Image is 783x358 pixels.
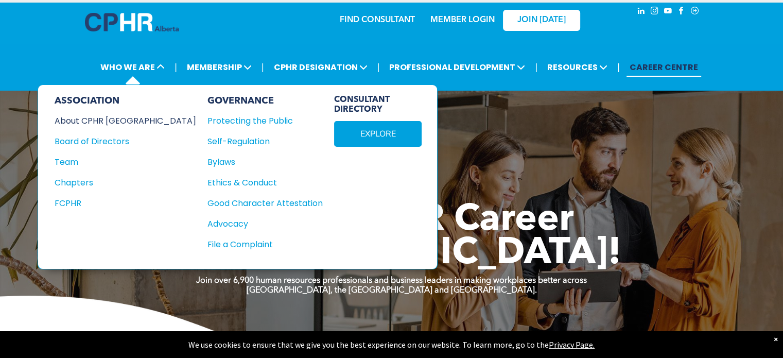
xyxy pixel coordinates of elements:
span: RESOURCES [544,58,611,77]
li: | [175,57,177,78]
div: Advocacy [207,217,311,230]
div: Self-Regulation [207,135,311,148]
div: GOVERNANCE [207,95,323,107]
a: Ethics & Conduct [207,176,323,189]
div: Chapters [55,176,182,189]
a: File a Complaint [207,238,323,251]
div: Ethics & Conduct [207,176,311,189]
strong: [GEOGRAPHIC_DATA], the [GEOGRAPHIC_DATA] and [GEOGRAPHIC_DATA]. [247,286,537,295]
div: Team [55,156,182,168]
a: JOIN [DATE] [503,10,580,31]
div: Dismiss notification [774,334,778,344]
a: Social network [689,5,701,19]
span: CPHR DESIGNATION [271,58,371,77]
a: Board of Directors [55,135,196,148]
div: Board of Directors [55,135,182,148]
div: ASSOCIATION [55,95,196,107]
img: A blue and white logo for cp alberta [85,13,179,31]
div: Good Character Attestation [207,197,311,210]
a: youtube [663,5,674,19]
span: JOIN [DATE] [517,15,566,25]
span: MEMBERSHIP [184,58,255,77]
a: Bylaws [207,156,323,168]
a: linkedin [636,5,647,19]
span: CONSULTANT DIRECTORY [334,95,422,115]
a: FCPHR [55,197,196,210]
a: Chapters [55,176,196,189]
div: FCPHR [55,197,182,210]
li: | [377,57,380,78]
li: | [535,57,537,78]
div: Protecting the Public [207,114,311,127]
a: Protecting the Public [207,114,323,127]
div: Bylaws [207,156,311,168]
a: About CPHR [GEOGRAPHIC_DATA] [55,114,196,127]
strong: Join over 6,900 human resources professionals and business leaders in making workplaces better ac... [196,277,587,285]
a: Good Character Attestation [207,197,323,210]
a: FIND CONSULTANT [340,16,415,24]
span: WHO WE ARE [97,58,168,77]
a: Self-Regulation [207,135,323,148]
a: CAREER CENTRE [627,58,701,77]
a: Team [55,156,196,168]
li: | [262,57,264,78]
a: MEMBER LOGIN [430,16,495,24]
a: facebook [676,5,687,19]
div: File a Complaint [207,238,311,251]
a: Privacy Page. [549,339,595,350]
a: instagram [649,5,660,19]
div: About CPHR [GEOGRAPHIC_DATA] [55,114,182,127]
a: Advocacy [207,217,323,230]
li: | [617,57,620,78]
a: EXPLORE [334,121,422,147]
span: PROFESSIONAL DEVELOPMENT [386,58,528,77]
